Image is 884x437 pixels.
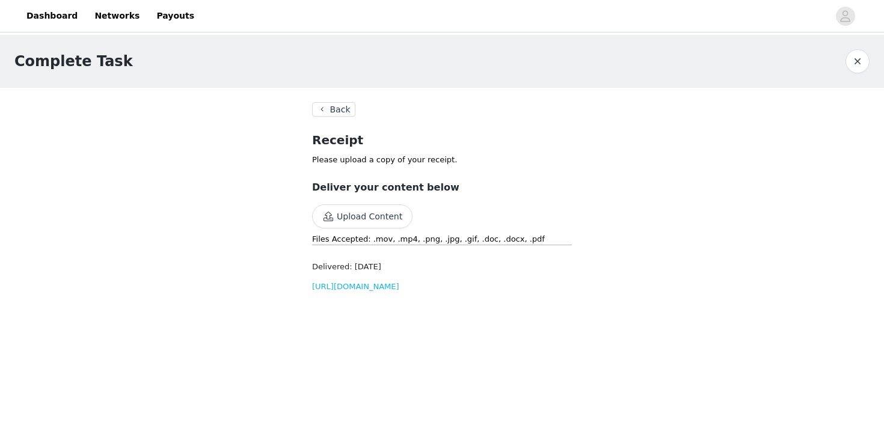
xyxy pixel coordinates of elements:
[19,2,85,29] a: Dashboard
[312,204,413,228] button: Upload Content
[87,2,147,29] a: Networks
[312,282,399,291] a: [URL][DOMAIN_NAME]
[312,131,572,149] h2: Receipt
[312,261,572,273] h3: Delivered: [DATE]
[839,7,851,26] div: avatar
[312,180,572,195] h3: Deliver your content below
[312,154,572,166] p: Please upload a copy of your receipt.
[312,212,413,222] span: Upload Content
[312,102,355,117] button: Back
[14,50,133,72] h1: Complete Task
[149,2,201,29] a: Payouts
[312,233,572,245] p: Files Accepted: .mov, .mp4, .png, .jpg, .gif, .doc, .docx, .pdf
